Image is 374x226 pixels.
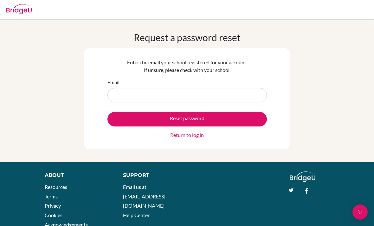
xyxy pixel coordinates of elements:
a: Return to log in [170,131,204,139]
button: Reset password [107,112,267,126]
p: Enter the email your school registered for your account. If unsure, please check with your school. [107,59,267,74]
div: Support [123,171,181,179]
a: Resources [45,184,67,190]
label: Email [107,79,119,86]
a: Cookies [45,212,62,218]
div: About [45,171,109,179]
h1: Request a password reset [134,32,241,43]
a: Privacy [45,203,61,209]
img: Bridge-U [6,4,32,14]
img: logo_white@2x-f4f0deed5e89b7ecb1c2cc34c3e3d731f90f0f143d5ea2071677605dd97b5244.png [290,171,315,182]
a: Help Center [123,212,150,218]
div: Open Intercom Messenger [352,204,368,220]
a: Email us at [EMAIL_ADDRESS][DOMAIN_NAME] [123,184,165,209]
a: Terms [45,193,58,199]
